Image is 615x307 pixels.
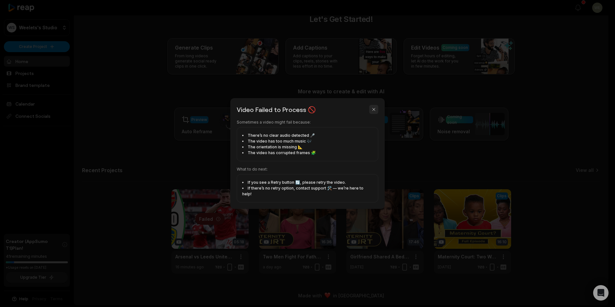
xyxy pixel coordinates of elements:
[242,180,373,185] li: If you see a Retry button 🔄, please retry the video.
[237,105,316,114] h2: Video Failed to Process 🚫
[242,144,373,150] li: The orientation is missing 📐
[237,119,378,125] p: Sometimes a video might fail because:
[242,138,373,144] li: The video has too much music 🎶
[237,166,378,172] p: What to do next:
[242,185,373,197] li: If there’s no retry option, contact support 🛠️ — we’re here to help!
[242,150,373,156] li: The video has corrupted frames 🧩
[242,133,373,138] li: There’s no clear audio detected 🎤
